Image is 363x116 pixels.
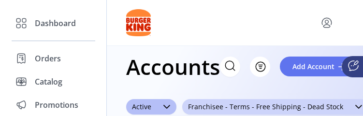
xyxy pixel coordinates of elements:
[35,53,61,64] span: Orders
[126,99,157,115] span: Active
[126,9,151,36] img: logo
[292,61,334,72] span: Add Account
[35,99,78,111] span: Promotions
[35,76,62,87] span: Catalog
[319,15,334,30] button: menu
[35,17,76,29] span: Dashboard
[280,57,359,76] button: Add Account
[157,99,176,115] div: dropdown trigger
[182,99,349,115] span: Franchisee - Terms - Free Shipping - Dead Stock
[250,57,270,77] button: Filter Button
[126,50,220,84] h1: Accounts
